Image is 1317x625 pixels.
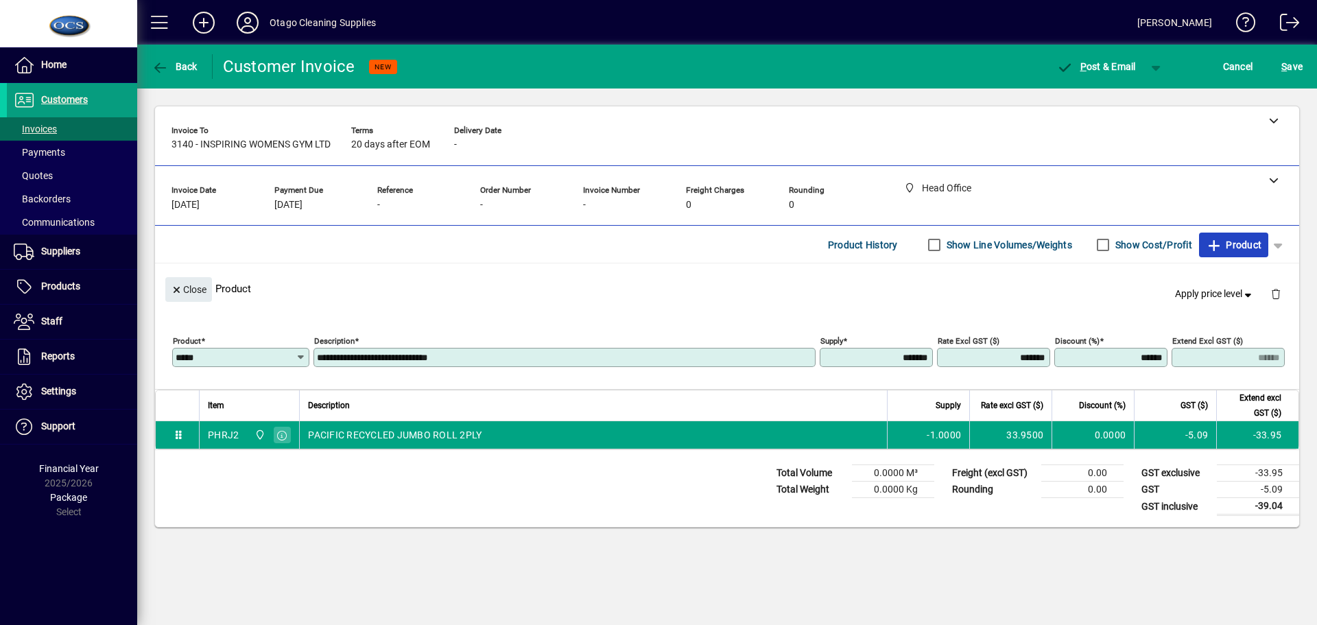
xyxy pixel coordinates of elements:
mat-label: Product [173,336,201,346]
span: Products [41,281,80,292]
span: [DATE] [171,200,200,211]
span: ost & Email [1056,61,1136,72]
div: 33.9500 [978,428,1043,442]
span: Financial Year [39,463,99,474]
td: 0.0000 [1052,421,1134,449]
td: Total Weight [770,482,852,498]
button: Add [182,10,226,35]
span: Reports [41,351,75,362]
span: Home [41,59,67,70]
div: Product [155,263,1299,314]
mat-label: Rate excl GST ($) [938,336,999,346]
span: Product [1206,234,1261,256]
span: Discount (%) [1079,398,1126,413]
span: ave [1281,56,1303,78]
button: Save [1278,54,1306,79]
span: Staff [41,316,62,327]
span: Support [41,421,75,432]
td: 0.00 [1041,482,1124,498]
span: - [583,200,586,211]
mat-label: Extend excl GST ($) [1172,336,1243,346]
span: GST ($) [1180,398,1208,413]
span: Back [152,61,198,72]
span: Communications [14,217,95,228]
button: Back [148,54,201,79]
span: Customers [41,94,88,105]
td: GST exclusive [1135,465,1217,482]
span: 3140 - INSPIRING WOMENS GYM LTD [171,139,331,150]
button: Post & Email [1049,54,1143,79]
td: Rounding [945,482,1041,498]
td: -39.04 [1217,498,1299,515]
a: Settings [7,375,137,409]
a: Backorders [7,187,137,211]
div: Otago Cleaning Supplies [270,12,376,34]
app-page-header-button: Back [137,54,213,79]
td: -5.09 [1134,421,1216,449]
span: Product History [828,234,898,256]
span: 20 days after EOM [351,139,430,150]
span: 0 [789,200,794,211]
mat-label: Description [314,336,355,346]
a: Logout [1270,3,1300,47]
td: GST [1135,482,1217,498]
button: Product [1199,233,1268,257]
span: - [454,139,457,150]
a: Suppliers [7,235,137,269]
button: Cancel [1220,54,1257,79]
td: -33.95 [1216,421,1298,449]
span: - [377,200,380,211]
a: Support [7,410,137,444]
span: Apply price level [1175,287,1255,301]
div: [PERSON_NAME] [1137,12,1212,34]
span: P [1080,61,1087,72]
label: Show Line Volumes/Weights [944,238,1072,252]
a: Knowledge Base [1226,3,1256,47]
span: Head Office [251,427,267,443]
button: Apply price level [1170,282,1260,307]
a: Communications [7,211,137,234]
td: Freight (excl GST) [945,465,1041,482]
span: Suppliers [41,246,80,257]
span: Payments [14,147,65,158]
button: Product History [822,233,903,257]
span: NEW [375,62,392,71]
mat-label: Supply [820,336,843,346]
span: Extend excl GST ($) [1225,390,1281,421]
td: -5.09 [1217,482,1299,498]
td: 0.0000 M³ [852,465,934,482]
span: Cancel [1223,56,1253,78]
td: 0.0000 Kg [852,482,934,498]
span: - [480,200,483,211]
span: Supply [936,398,961,413]
div: Customer Invoice [223,56,355,78]
label: Show Cost/Profit [1113,238,1192,252]
span: [DATE] [274,200,302,211]
span: Invoices [14,123,57,134]
span: Settings [41,386,76,397]
span: Rate excl GST ($) [981,398,1043,413]
a: Reports [7,340,137,374]
a: Home [7,48,137,82]
span: Item [208,398,224,413]
span: Close [171,279,206,301]
td: 0.00 [1041,465,1124,482]
button: Profile [226,10,270,35]
app-page-header-button: Delete [1259,287,1292,300]
a: Invoices [7,117,137,141]
button: Close [165,277,212,302]
a: Quotes [7,164,137,187]
a: Payments [7,141,137,164]
span: Description [308,398,350,413]
a: Staff [7,305,137,339]
td: Total Volume [770,465,852,482]
span: Backorders [14,193,71,204]
div: PHRJ2 [208,428,239,442]
td: GST inclusive [1135,498,1217,515]
button: Delete [1259,277,1292,310]
span: Package [50,492,87,503]
span: S [1281,61,1287,72]
mat-label: Discount (%) [1055,336,1100,346]
app-page-header-button: Close [162,283,215,295]
span: PACIFIC RECYCLED JUMBO ROLL 2PLY [308,428,482,442]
